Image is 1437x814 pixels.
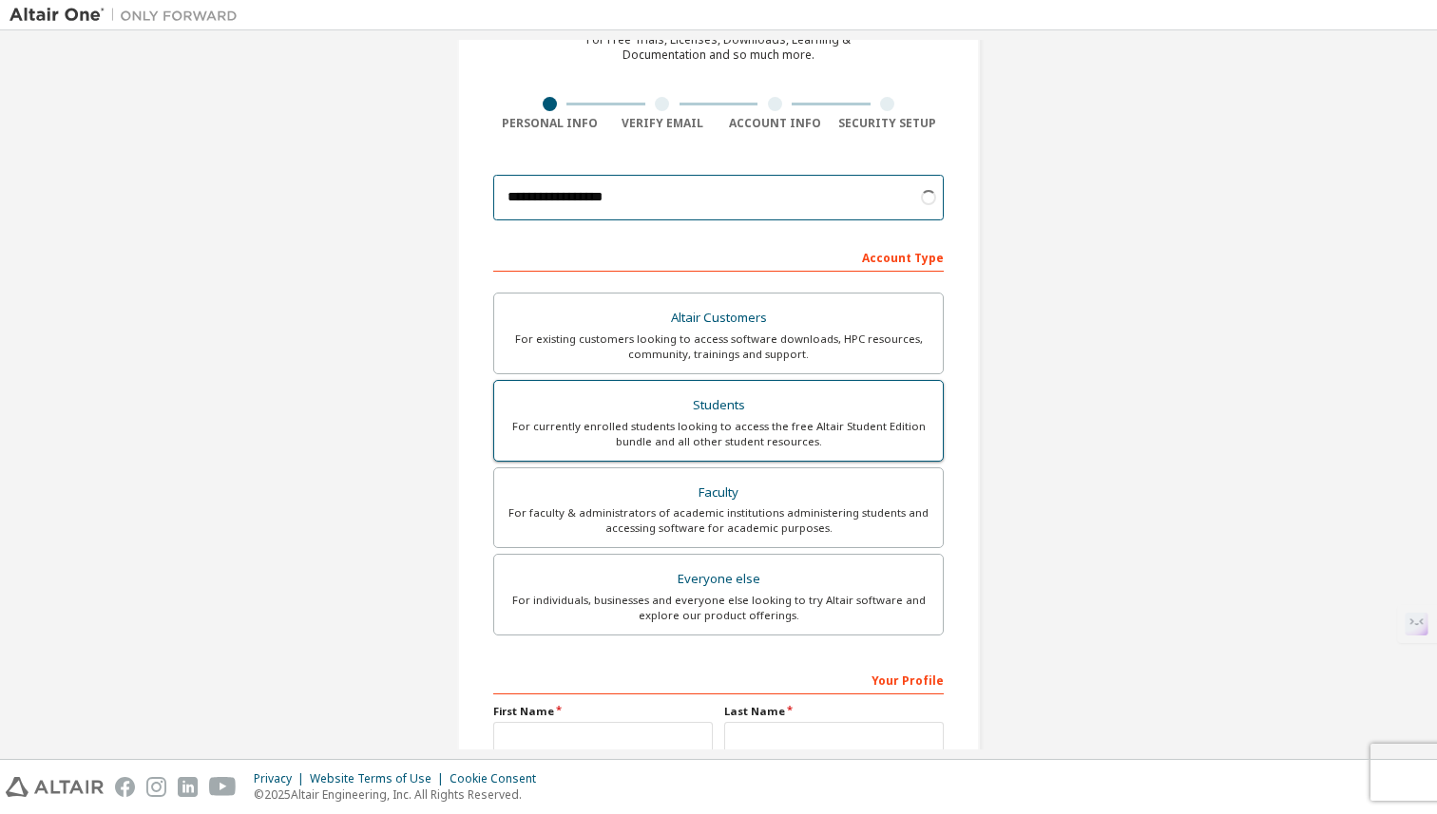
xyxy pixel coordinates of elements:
[493,704,713,719] label: First Name
[178,777,198,797] img: linkedin.svg
[146,777,166,797] img: instagram.svg
[586,32,851,63] div: For Free Trials, Licenses, Downloads, Learning & Documentation and so much more.
[209,777,237,797] img: youtube.svg
[506,419,931,449] div: For currently enrolled students looking to access the free Altair Student Edition bundle and all ...
[506,505,931,536] div: For faculty & administrators of academic institutions administering students and accessing softwa...
[493,241,944,272] div: Account Type
[506,566,931,593] div: Everyone else
[724,704,944,719] label: Last Name
[10,6,247,25] img: Altair One
[115,777,135,797] img: facebook.svg
[493,664,944,694] div: Your Profile
[254,771,310,786] div: Privacy
[506,392,931,419] div: Students
[6,777,104,797] img: altair_logo.svg
[718,116,832,131] div: Account Info
[310,771,450,786] div: Website Terms of Use
[450,771,547,786] div: Cookie Consent
[506,305,931,331] div: Altair Customers
[506,331,931,362] div: For existing customers looking to access software downloads, HPC resources, community, trainings ...
[506,593,931,623] div: For individuals, businesses and everyone else looking to try Altair software and explore our prod...
[832,116,945,131] div: Security Setup
[606,116,719,131] div: Verify Email
[506,480,931,506] div: Faculty
[493,116,606,131] div: Personal Info
[254,786,547,803] p: © 2025 Altair Engineering, Inc. All Rights Reserved.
